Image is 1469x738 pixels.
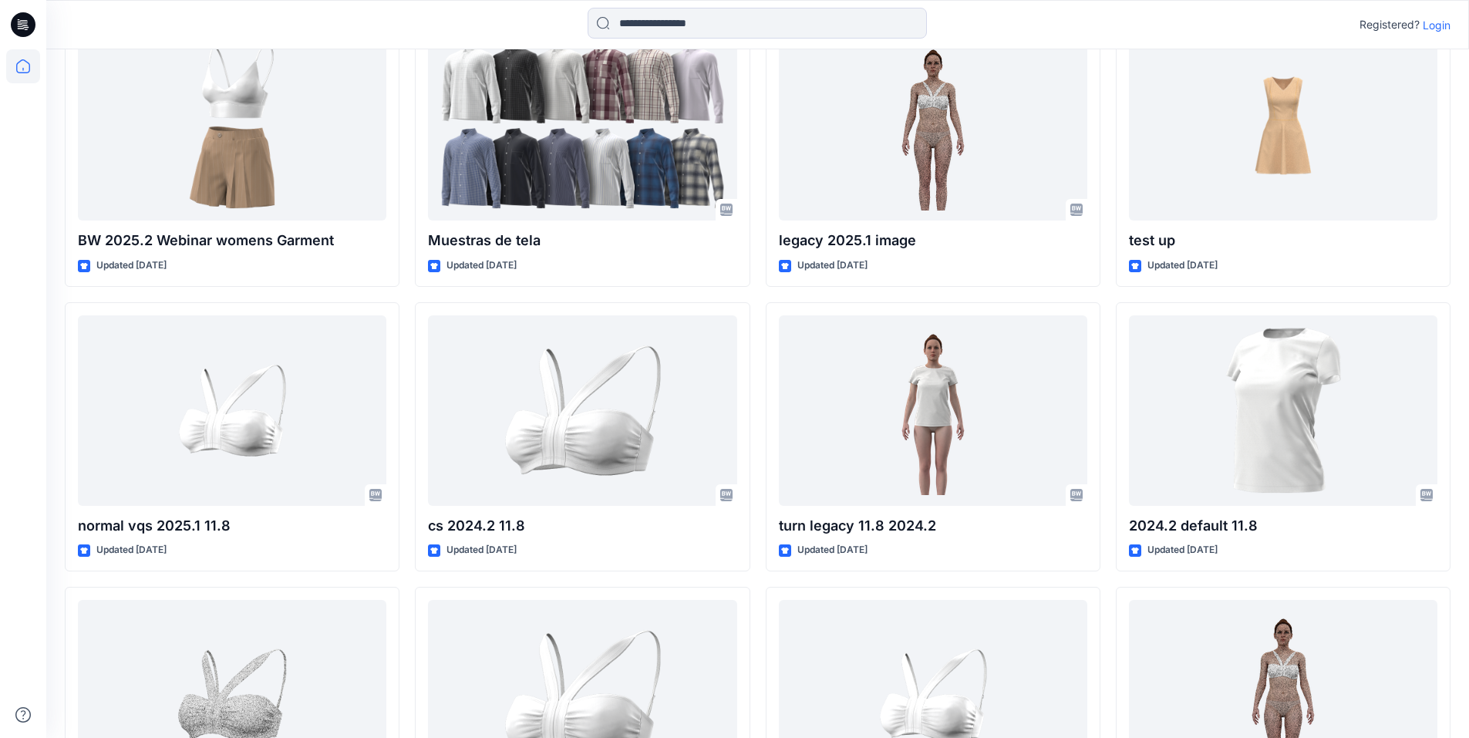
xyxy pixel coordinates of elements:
a: turn legacy 11.8 2024.2 [779,315,1087,506]
p: BW 2025.2 Webinar womens Garment [78,230,386,251]
p: cs 2024.2 11.8 [428,515,736,537]
p: Updated [DATE] [1147,542,1218,558]
a: BW 2025.2 Webinar womens Garment [78,31,386,221]
p: legacy 2025.1 image [779,230,1087,251]
a: legacy 2025.1 image [779,31,1087,221]
p: Updated [DATE] [446,258,517,274]
a: normal vqs 2025.1 11.8 [78,315,386,506]
p: Updated [DATE] [96,542,167,558]
p: Updated [DATE] [96,258,167,274]
p: Muestras de tela [428,230,736,251]
p: Updated [DATE] [797,258,868,274]
a: test up [1129,31,1437,221]
p: Updated [DATE] [797,542,868,558]
p: normal vqs 2025.1 11.8 [78,515,386,537]
p: test up [1129,230,1437,251]
p: Registered? [1359,15,1420,34]
a: cs 2024.2 11.8 [428,315,736,506]
p: turn legacy 11.8 2024.2 [779,515,1087,537]
p: Updated [DATE] [1147,258,1218,274]
p: 2024.2 default 11.8 [1129,515,1437,537]
p: Updated [DATE] [446,542,517,558]
a: 2024.2 default 11.8 [1129,315,1437,506]
a: Muestras de tela [428,31,736,221]
p: Login [1423,17,1450,33]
